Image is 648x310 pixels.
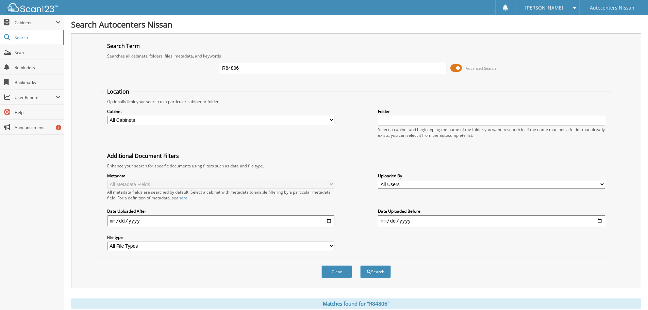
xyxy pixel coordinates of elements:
[378,173,605,179] label: Uploaded By
[107,234,334,240] label: File type
[15,80,61,85] span: Bookmarks
[179,195,187,201] a: here
[56,125,61,130] div: 1
[104,42,143,50] legend: Search Term
[71,298,641,309] div: Matches found for "R84806"
[107,189,334,201] div: All metadata fields are searched by default. Select a cabinet with metadata to enable filtering b...
[104,99,609,104] div: Optionally limit your search to a particular cabinet or folder
[378,208,605,214] label: Date Uploaded Before
[104,53,609,59] div: Searches all cabinets, folders, files, metadata, and keywords
[15,65,61,70] span: Reminders
[107,173,334,179] label: Metadata
[378,109,605,114] label: Folder
[360,265,391,278] button: Search
[104,152,182,160] legend: Additional Document Filters
[378,215,605,226] input: end
[525,6,563,10] span: [PERSON_NAME]
[15,50,61,55] span: Scan
[71,19,641,30] h1: Search Autocenters Nissan
[590,6,634,10] span: Autocenters Nissan
[15,95,56,100] span: User Reports
[104,88,133,95] legend: Location
[15,35,60,40] span: Search
[15,20,56,26] span: Cabinets
[107,215,334,226] input: start
[378,127,605,138] div: Select a cabinet and begin typing the name of the folder you want to search in. If the name match...
[104,163,609,169] div: Enhance your search for specific documents using filters such as date and file type.
[15,110,61,115] span: Help
[107,208,334,214] label: Date Uploaded After
[7,3,58,12] img: scan123-logo-white.svg
[321,265,352,278] button: Clear
[15,125,61,130] span: Announcements
[466,66,496,71] span: Advanced Search
[107,109,334,114] label: Cabinet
